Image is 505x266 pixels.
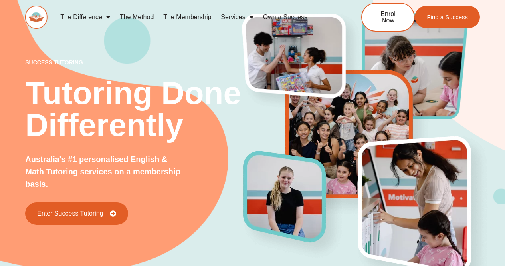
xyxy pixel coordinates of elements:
[25,77,243,141] h2: Tutoring Done Differently
[55,8,335,26] nav: Menu
[158,8,216,26] a: The Membership
[216,8,258,26] a: Services
[258,8,312,26] a: Own a Success
[25,60,243,65] p: success tutoring
[115,8,158,26] a: The Method
[25,202,128,225] a: Enter Success Tutoring
[361,3,415,32] a: Enrol Now
[415,6,480,28] a: Find a Success
[374,11,402,24] span: Enrol Now
[55,8,115,26] a: The Difference
[37,210,103,217] span: Enter Success Tutoring
[427,14,468,20] span: Find a Success
[25,153,184,190] p: Australia's #1 personalised English & Math Tutoring services on a membership basis.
